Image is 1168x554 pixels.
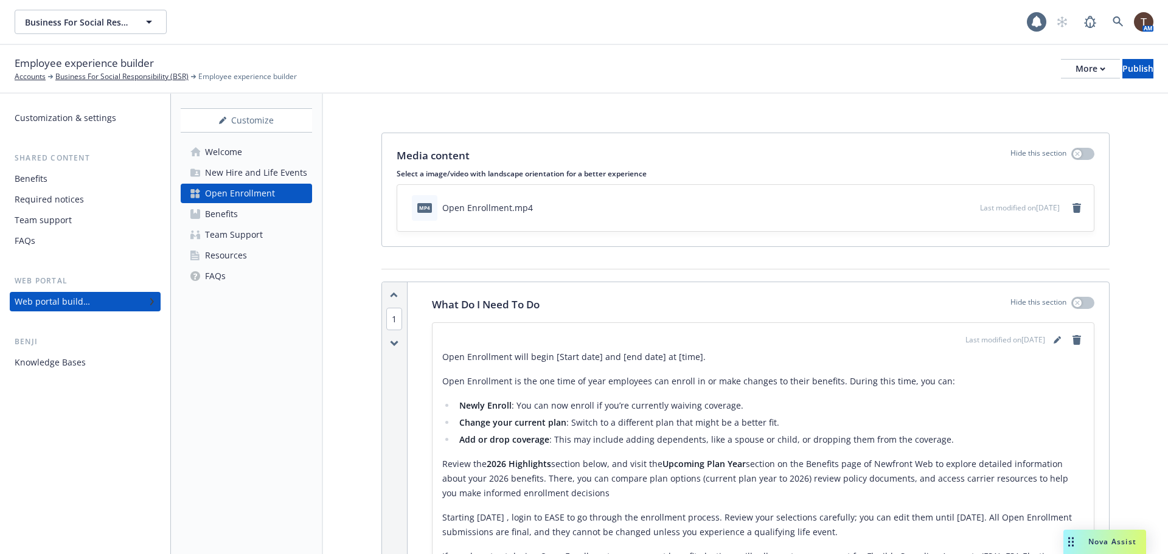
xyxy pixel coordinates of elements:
[1122,60,1153,78] div: Publish
[10,353,161,372] a: Knowledge Bases
[181,246,312,265] a: Resources
[181,204,312,224] a: Benefits
[205,163,307,182] div: New Hire and Life Events
[417,203,432,212] span: mp4
[1010,148,1066,164] p: Hide this section
[55,71,189,82] a: Business For Social Responsibility (BSR)
[181,109,312,132] div: Customize
[205,184,275,203] div: Open Enrollment
[456,398,1084,413] li: : You can now enroll if you’re currently waiving coverage.
[10,292,161,311] a: Web portal builder
[662,458,746,469] strong: Upcoming Plan Year
[397,148,470,164] p: Media content
[15,210,72,230] div: Team support
[487,458,551,469] strong: 2026 Highlights
[15,169,47,189] div: Benefits
[205,225,263,244] div: Team Support
[459,400,512,411] strong: Newly Enroll
[15,55,154,71] span: Employee experience builder
[386,308,402,330] span: 1
[442,510,1084,539] p: Starting [DATE] , login to EASE to go through the enrollment process. Review your selections care...
[945,201,954,214] button: download file
[181,184,312,203] a: Open Enrollment
[442,457,1084,500] p: Review the section below, and visit the section on the Benefits page of Newfront Web to explore d...
[964,201,975,214] button: preview file
[15,71,46,82] a: Accounts
[1088,536,1136,547] span: Nova Assist
[25,16,130,29] span: Business For Social Responsibility (BSR)
[1069,333,1084,347] a: remove
[442,374,1084,389] p: Open Enrollment is the one time of year employees can enroll in or make changes to their benefits...
[1061,59,1120,78] button: More
[1122,59,1153,78] button: Publish
[442,201,533,214] div: Open Enrollment.mp4
[15,10,167,34] button: Business For Social Responsibility (BSR)
[10,169,161,189] a: Benefits
[15,292,90,311] div: Web portal builder
[181,142,312,162] a: Welcome
[432,297,540,313] p: What Do I Need To Do
[205,266,226,286] div: FAQs
[456,415,1084,430] li: : Switch to a different plan that might be a better fit.
[15,231,35,251] div: FAQs
[10,336,161,348] div: Benji
[205,142,242,162] div: Welcome
[1076,60,1105,78] div: More
[10,152,161,164] div: Shared content
[15,108,116,128] div: Customization & settings
[459,434,549,445] strong: Add or drop coverage
[980,203,1060,213] span: Last modified on [DATE]
[1069,201,1084,215] a: remove
[198,71,297,82] span: Employee experience builder
[181,163,312,182] a: New Hire and Life Events
[386,313,402,325] button: 1
[1010,297,1066,313] p: Hide this section
[1078,10,1102,34] a: Report a Bug
[1106,10,1130,34] a: Search
[10,210,161,230] a: Team support
[965,334,1045,345] span: Last modified on [DATE]
[181,108,312,133] button: Customize
[10,275,161,287] div: Web portal
[1134,12,1153,32] img: photo
[205,204,238,224] div: Benefits
[10,190,161,209] a: Required notices
[1063,530,1079,554] div: Drag to move
[15,190,84,209] div: Required notices
[442,350,1084,364] p: Open Enrollment will begin [Start date] and [end date] at [time].
[10,108,161,128] a: Customization & settings
[15,353,86,372] div: Knowledge Bases
[1050,333,1065,347] a: editPencil
[459,417,566,428] strong: Change your current plan
[10,231,161,251] a: FAQs
[181,266,312,286] a: FAQs
[1063,530,1146,554] button: Nova Assist
[181,225,312,244] a: Team Support
[456,432,1084,447] li: : This may include adding dependents, like a spouse or child, or dropping them from the coverage.
[397,168,1094,179] p: Select a image/video with landscape orientation for a better experience
[205,246,247,265] div: Resources
[1050,10,1074,34] a: Start snowing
